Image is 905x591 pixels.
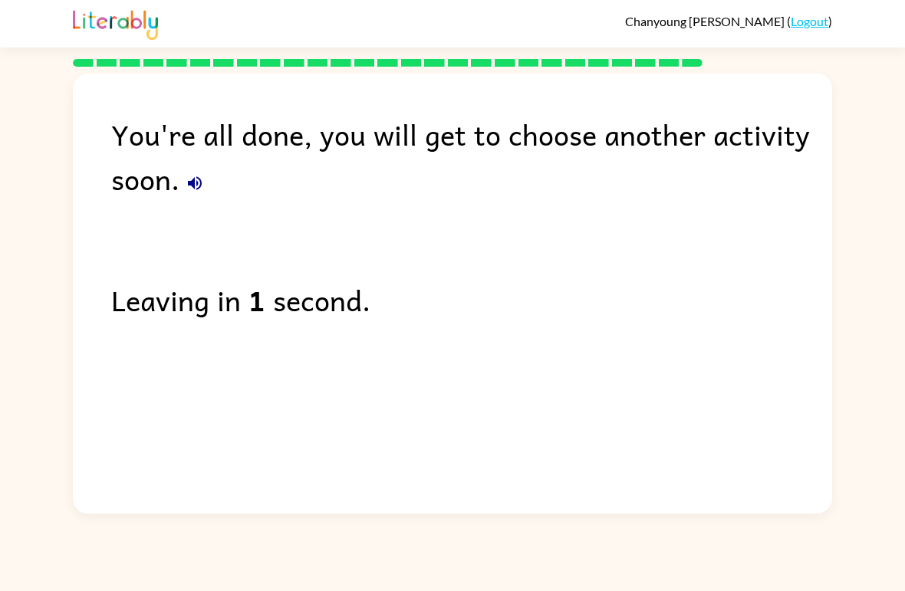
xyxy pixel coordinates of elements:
[791,14,828,28] a: Logout
[625,14,787,28] span: Chanyoung [PERSON_NAME]
[248,277,265,322] b: 1
[111,277,832,322] div: Leaving in second.
[111,112,832,201] div: You're all done, you will get to choose another activity soon.
[625,14,832,28] div: ( )
[73,6,158,40] img: Literably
